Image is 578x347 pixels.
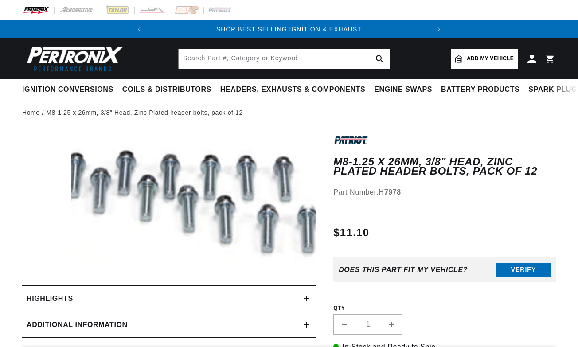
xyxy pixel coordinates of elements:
button: Verify [496,263,551,277]
div: 1 of 2 [148,24,430,34]
a: M8-1.25 x 26mm, 3/8" Head, Zinc Plated header bolts, pack of 12 [46,108,243,117]
summary: Headers, Exhausts & Components [216,79,370,100]
span: Engine Swaps [374,85,432,94]
media-gallery: Gallery Viewer [22,133,316,268]
span: Ignition Conversions [22,85,113,94]
summary: Additional Information [22,312,316,338]
a: Add my vehicle [451,49,518,69]
input: Search Part #, Category or Keyword [179,49,390,69]
button: search button [370,49,390,69]
summary: Battery Products [437,79,524,100]
nav: breadcrumbs [22,108,556,117]
a: SHOP BEST SELLING IGNITION & EXHAUST [216,26,362,33]
button: Translation missing: en.sections.announcements.next_announcement [430,20,448,38]
span: Headers, Exhausts & Components [220,85,365,94]
label: QTY [333,304,556,312]
summary: Ignition Conversions [22,79,118,100]
span: Battery Products [441,85,519,94]
summary: Highlights [22,286,316,312]
img: Pertronix [22,43,124,74]
div: Part Number: [333,187,556,198]
div: Announcement [148,24,430,34]
button: Translation missing: en.sections.announcements.previous_announcement [130,20,148,38]
h2: Additional Information [27,319,128,331]
strong: H7978 [379,188,401,196]
span: $11.10 [333,225,369,241]
summary: Engine Swaps [370,79,437,100]
a: Home [22,108,40,117]
h2: Highlights [27,293,73,304]
span: Coils & Distributors [122,85,211,94]
span: Add my vehicle [467,55,514,63]
h1: M8-1.25 x 26mm, 3/8" Head, Zinc Plated header bolts, pack of 12 [333,157,556,175]
summary: Coils & Distributors [118,79,216,100]
div: Does This part fit My vehicle? [339,266,468,274]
